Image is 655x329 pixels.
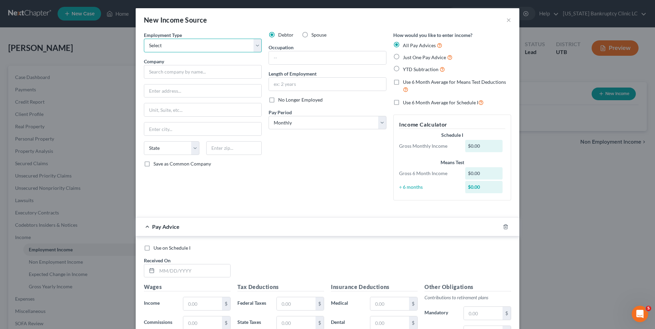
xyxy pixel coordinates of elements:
[222,297,230,310] div: $
[316,297,324,310] div: $
[403,42,436,48] span: All Pay Advices
[277,297,316,310] input: 0.00
[403,66,438,72] span: YTD Subtraction
[144,283,231,291] h5: Wages
[144,15,207,25] div: New Income Source
[144,258,171,263] span: Received On
[421,306,460,320] label: Mandatory
[396,143,462,149] div: Gross Monthly Income
[278,97,323,103] span: No Longer Employed
[183,297,222,310] input: 0.00
[153,245,190,251] span: Use on Schedule I
[399,159,505,166] div: Means Test
[403,79,506,85] span: Use 6 Month Average for Means Test Deductions
[403,100,478,105] span: Use 6 Month Average for Schedule I
[646,306,651,311] span: 5
[503,307,511,320] div: $
[409,297,417,310] div: $
[269,51,386,64] input: --
[465,167,503,180] div: $0.00
[424,294,511,301] p: Contributions to retirement plans
[424,283,511,291] h5: Other Obligations
[144,122,261,135] input: Enter city...
[144,103,261,116] input: Unit, Suite, etc...
[399,120,505,129] h5: Income Calculator
[144,65,262,79] input: Search company by name...
[331,283,418,291] h5: Insurance Deductions
[506,16,511,24] button: ×
[396,170,462,177] div: Gross 6 Month Income
[393,31,472,39] label: How would you like to enter income?
[370,297,409,310] input: 0.00
[206,141,262,155] input: Enter zip...
[157,264,230,277] input: MM/DD/YYYY
[144,300,160,306] span: Income
[327,297,367,311] label: Medical
[632,306,648,322] iframe: Intercom live chat
[234,297,273,311] label: Federal Taxes
[269,78,386,91] input: ex: 2 years
[152,223,180,230] span: Pay Advice
[403,54,446,60] span: Just One Pay Advice
[396,184,462,190] div: ÷ 6 months
[269,44,294,51] label: Occupation
[269,70,317,77] label: Length of Employment
[269,109,292,115] span: Pay Period
[278,32,294,38] span: Debtor
[144,58,164,64] span: Company
[237,283,324,291] h5: Tax Deductions
[465,140,503,152] div: $0.00
[311,32,326,38] span: Spouse
[465,181,503,193] div: $0.00
[399,132,505,139] div: Schedule I
[153,161,211,167] span: Save as Common Company
[144,32,182,38] span: Employment Type
[464,307,503,320] input: 0.00
[144,84,261,97] input: Enter address...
